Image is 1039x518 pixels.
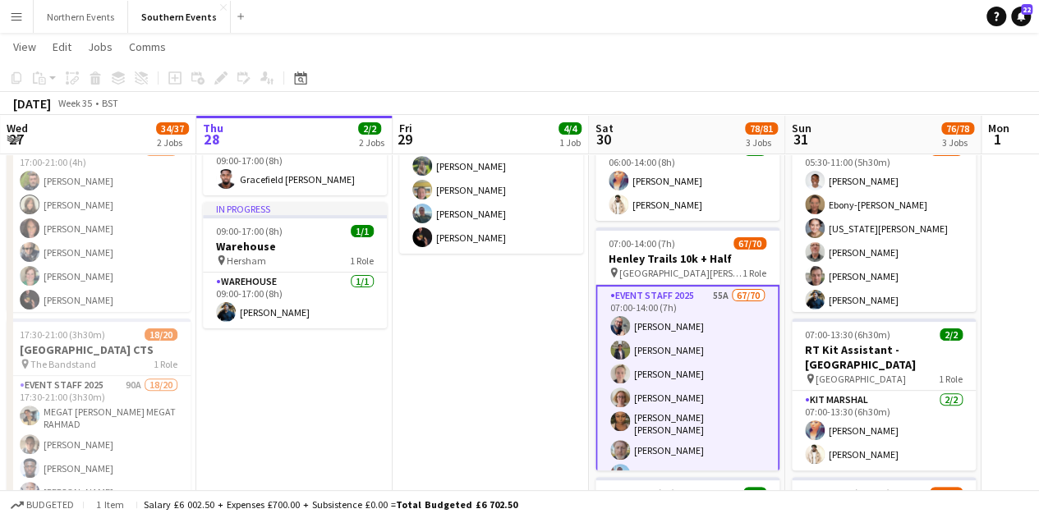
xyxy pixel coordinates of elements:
span: 27 [4,130,28,149]
app-job-card: 07:00-14:00 (7h)67/70Henley Trails 10k + Half [GEOGRAPHIC_DATA][PERSON_NAME]1 RoleEvent Staff 202... [595,227,779,470]
span: 1/1 [351,225,374,237]
a: Jobs [81,36,119,57]
span: [GEOGRAPHIC_DATA] [816,373,906,385]
span: 1 Role [154,358,177,370]
div: 2 Jobs [359,136,384,149]
span: 1 [986,130,1009,149]
span: 76/78 [941,122,974,135]
span: Total Budgeted £6 702.50 [396,498,517,511]
div: Salary £6 002.50 + Expenses £700.00 + Subsistence £0.00 = [144,498,517,511]
span: The Bandstand [30,358,96,370]
h3: Henley Trails 10k + Half [595,251,779,266]
span: 18/20 [145,328,177,341]
div: [DATE] [13,95,51,112]
span: 4/4 [559,122,582,135]
div: 3 Jobs [746,136,777,149]
span: Wed [7,121,28,135]
span: 09:00-17:00 (8h) [216,225,283,237]
app-card-role: Kit Marshal2/207:00-13:30 (6h30m)[PERSON_NAME][PERSON_NAME] [792,391,976,470]
app-job-card: 05:30-11:00 (5h30m)50/51[PERSON_NAME] Park Triathlon [PERSON_NAME][GEOGRAPHIC_DATA]1 RoleEvent Ma... [792,69,976,312]
span: Edit [53,39,71,54]
div: 2 Jobs [157,136,188,149]
span: [GEOGRAPHIC_DATA][PERSON_NAME] [619,267,742,279]
app-card-role: Warehouse1/109:00-17:00 (8h)[PERSON_NAME] [203,273,387,328]
button: Budgeted [8,496,76,514]
a: Comms [122,36,172,57]
span: Jobs [88,39,113,54]
div: 1 Job [559,136,581,149]
span: Mon [988,121,1009,135]
app-card-role: Event Staff 20254/412:00-15:00 (3h)[PERSON_NAME][PERSON_NAME][PERSON_NAME][PERSON_NAME] [399,126,583,254]
a: View [7,36,43,57]
span: Thu [203,121,223,135]
span: 30 [593,130,614,149]
button: Southern Events [128,1,231,33]
span: 1 item [90,498,130,511]
span: Budgeted [26,499,74,511]
span: 2/2 [358,122,381,135]
span: 29 [397,130,412,149]
span: 9/9 [743,487,766,499]
span: 78/81 [745,122,778,135]
span: 34/37 [156,122,189,135]
h3: [GEOGRAPHIC_DATA] CTS [7,342,191,357]
span: 28 [200,130,223,149]
span: 07:00-13:30 (6h30m) [805,328,890,341]
span: Sun [792,121,811,135]
span: 08:00-13:30 (5h30m) [805,487,890,499]
span: 17:30-21:00 (3h30m) [20,328,105,341]
span: Sat [595,121,614,135]
span: 07:00-14:00 (7h) [609,237,675,250]
div: BST [102,97,118,109]
span: 1 Role [742,267,766,279]
span: 31 [789,130,811,149]
button: Northern Events [34,1,128,33]
app-job-card: 07:00-13:30 (6h30m)2/2RT Kit Assistant - [GEOGRAPHIC_DATA] [GEOGRAPHIC_DATA]1 RoleKit Marshal2/20... [792,319,976,470]
span: 24/25 [930,487,963,499]
app-job-card: In progress09:00-17:00 (8h)1/1Warehouse Hersham1 RoleWarehouse1/109:00-17:00 (8h)[PERSON_NAME] [203,202,387,328]
span: Fri [399,121,412,135]
app-card-role: Kit Marshal2/206:00-14:00 (8h)[PERSON_NAME][PERSON_NAME] [595,141,779,221]
span: 1 Role [939,373,963,385]
span: 10:00-16:00 (6h) [609,487,675,499]
app-job-card: 17:00-21:00 (4h)16/17[PERSON_NAME] Triathlon + Run [PERSON_NAME] Lake ([GEOGRAPHIC_DATA])1 RoleEv... [7,69,191,312]
h3: RT Kit Assistant - [GEOGRAPHIC_DATA] [792,342,976,372]
a: Edit [46,36,78,57]
span: Week 35 [54,97,95,109]
h3: Warehouse [203,239,387,254]
span: 67/70 [733,237,766,250]
div: 3 Jobs [942,136,973,149]
app-card-role: Warehouse1/109:00-17:00 (8h)Gracefield [PERSON_NAME] [203,140,387,195]
span: 1 Role [350,254,374,267]
span: View [13,39,36,54]
span: 22 [1021,4,1032,15]
app-job-card: 12:00-15:00 (3h)4/4Henley Trails set up [GEOGRAPHIC_DATA][PERSON_NAME]1 RoleEvent Staff 20254/412... [399,69,583,254]
div: In progress [203,202,387,215]
a: 22 [1011,7,1031,26]
span: 2/2 [940,328,963,341]
span: Hersham [227,254,266,267]
span: Comms [129,39,166,54]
